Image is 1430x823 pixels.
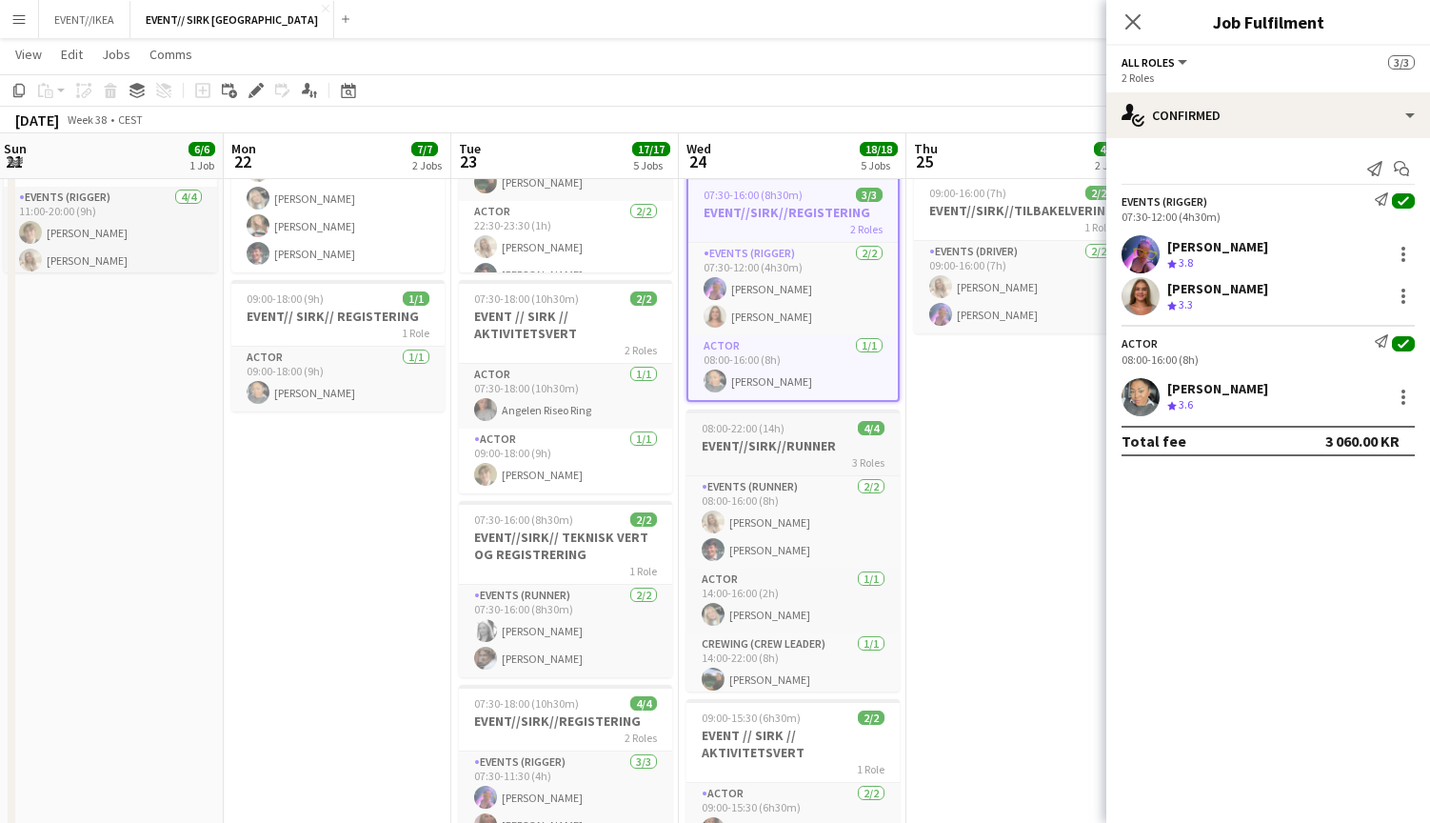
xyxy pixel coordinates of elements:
[1167,280,1268,297] div: [PERSON_NAME]
[459,529,672,563] h3: EVENT//SIRK// TEKNISK VERT OG REGISTRERING
[688,204,898,221] h3: EVENT//SIRK//REGISTERING
[149,46,192,63] span: Comms
[1122,210,1415,224] div: 07:30-12:00 (4h30m)
[456,151,481,172] span: 23
[1094,142,1121,156] span: 4/4
[914,174,1127,333] app-job-card: 09:00-16:00 (7h)2/2EVENT//SIRK//TILBAKELVERING1 RoleEvents (Driver)2/209:00-16:00 (7h)[PERSON_NAM...
[102,46,130,63] span: Jobs
[39,1,130,38] button: EVENT//IKEA
[459,501,672,677] app-job-card: 07:30-16:00 (8h30m)2/2EVENT//SIRK// TEKNISK VERT OG REGISTRERING1 RoleEvents (Runner)2/207:30-16:...
[231,347,445,411] app-card-role: Actor1/109:00-18:00 (9h)[PERSON_NAME]
[1179,255,1193,270] span: 3.8
[857,762,884,776] span: 1 Role
[15,46,42,63] span: View
[1084,220,1112,234] span: 1 Role
[914,202,1127,219] h3: EVENT//SIRK//TILBAKELVERING
[630,291,657,306] span: 2/2
[625,343,657,357] span: 2 Roles
[1167,380,1268,397] div: [PERSON_NAME]
[412,158,442,172] div: 2 Jobs
[459,585,672,677] app-card-role: Events (Runner)2/207:30-16:00 (8h30m)[PERSON_NAME][PERSON_NAME]
[684,151,711,172] span: 24
[403,291,429,306] span: 1/1
[1122,55,1175,70] span: All roles
[929,186,1006,200] span: 09:00-16:00 (7h)
[850,222,883,236] span: 2 Roles
[4,140,27,157] span: Sun
[459,140,481,157] span: Tue
[702,711,801,725] span: 09:00-15:30 (6h30m)
[630,696,657,711] span: 4/4
[911,151,938,172] span: 25
[231,280,445,411] app-job-card: 09:00-18:00 (9h)1/1EVENT// SIRK// REGISTERING1 RoleActor1/109:00-18:00 (9h)[PERSON_NAME]
[861,158,897,172] div: 5 Jobs
[688,335,898,400] app-card-role: Actor1/108:00-16:00 (8h)[PERSON_NAME]
[8,42,50,67] a: View
[1085,186,1112,200] span: 2/2
[1122,432,1186,451] div: Total fee
[1122,336,1158,351] div: Actor
[459,429,672,493] app-card-role: Actor1/109:00-18:00 (9h)[PERSON_NAME]
[474,696,579,711] span: 07:30-18:00 (10h30m)
[189,142,215,156] span: 6/6
[1388,55,1415,70] span: 3/3
[630,512,657,527] span: 2/2
[686,476,900,569] app-card-role: Events (Runner)2/208:00-16:00 (8h)[PERSON_NAME][PERSON_NAME]
[459,364,672,429] app-card-role: Actor1/107:30-18:00 (10h30m)Angelen Riseo Ring
[686,140,711,157] span: Wed
[1122,70,1415,85] div: 2 Roles
[858,711,884,725] span: 2/2
[189,158,214,172] div: 1 Job
[632,142,670,156] span: 17/17
[411,142,438,156] span: 7/7
[856,188,883,202] span: 3/3
[53,42,90,67] a: Edit
[686,410,900,692] app-job-card: 08:00-22:00 (14h)4/4EVENT//SIRK//RUNNER3 RolesEvents (Runner)2/208:00-16:00 (8h)[PERSON_NAME][PER...
[1122,55,1190,70] button: All roles
[1106,92,1430,138] div: Confirmed
[228,151,256,172] span: 22
[61,46,83,63] span: Edit
[860,142,898,156] span: 18/18
[633,158,669,172] div: 5 Jobs
[686,633,900,698] app-card-role: Crewing (Crew Leader)1/114:00-22:00 (8h)[PERSON_NAME]
[702,421,785,435] span: 08:00-22:00 (14h)
[63,112,110,127] span: Week 38
[15,110,59,130] div: [DATE]
[914,140,938,157] span: Thu
[231,308,445,325] h3: EVENT// SIRK// REGISTERING
[1122,352,1415,367] div: 08:00-16:00 (8h)
[858,421,884,435] span: 4/4
[130,1,334,38] button: EVENT// SIRK [GEOGRAPHIC_DATA]
[1325,432,1400,451] div: 3 060.00 KR
[459,713,672,730] h3: EVENT//SIRK//REGISTERING
[686,727,900,761] h3: EVENT // SIRK // AKTIVITETSVERT
[474,291,579,306] span: 07:30-18:00 (10h30m)
[459,280,672,493] app-job-card: 07:30-18:00 (10h30m)2/2EVENT // SIRK // AKTIVITETSVERT2 RolesActor1/107:30-18:00 (10h30m)Angelen ...
[852,455,884,470] span: 3 Roles
[1179,297,1193,311] span: 3.3
[686,569,900,633] app-card-role: Actor1/114:00-16:00 (2h)[PERSON_NAME]
[231,97,445,272] app-card-role: Events (Rigger)5/508:00-17:00 (9h)[PERSON_NAME][PERSON_NAME][PERSON_NAME][PERSON_NAME][PERSON_NAME]
[629,564,657,578] span: 1 Role
[1122,194,1207,209] div: Events (Rigger)
[231,140,256,157] span: Mon
[247,291,324,306] span: 09:00-18:00 (9h)
[1167,238,1268,255] div: [PERSON_NAME]
[459,201,672,293] app-card-role: Actor2/222:30-23:30 (1h)[PERSON_NAME][PERSON_NAME]
[1106,10,1430,34] h3: Job Fulfilment
[118,112,143,127] div: CEST
[686,437,900,454] h3: EVENT//SIRK//RUNNER
[914,241,1127,333] app-card-role: Events (Driver)2/209:00-16:00 (7h)[PERSON_NAME][PERSON_NAME]
[704,188,803,202] span: 07:30-16:00 (8h30m)
[1179,397,1193,411] span: 3.6
[142,42,200,67] a: Comms
[4,187,217,334] app-card-role: Events (Rigger)4/411:00-20:00 (9h)[PERSON_NAME][PERSON_NAME]
[1095,158,1124,172] div: 2 Jobs
[94,42,138,67] a: Jobs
